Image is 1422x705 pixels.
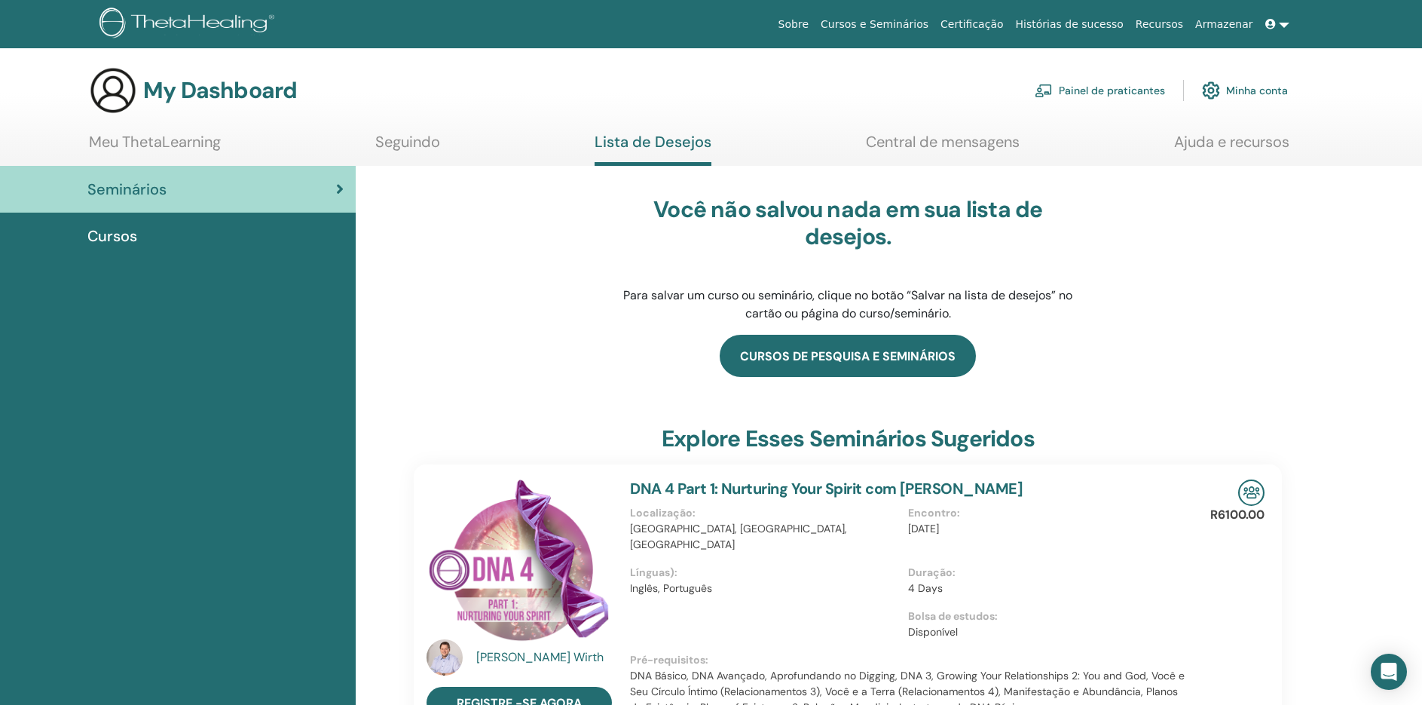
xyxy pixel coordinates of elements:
[630,581,899,596] p: Inglês, Português
[89,66,137,115] img: generic-user-icon.jpg
[908,505,1177,521] p: Encontro :
[143,77,297,104] h3: My Dashboard
[866,133,1020,162] a: Central de mensagens
[476,648,616,667] a: [PERSON_NAME] Wirth
[610,287,1085,323] p: Para salvar um curso ou seminário, clique no botão “Salvar na lista de desejos” no cartão ou pági...
[1189,11,1258,38] a: Armazenar
[815,11,934,38] a: Cursos e Seminários
[630,505,899,521] p: Localização :
[630,521,899,553] p: [GEOGRAPHIC_DATA], [GEOGRAPHIC_DATA], [GEOGRAPHIC_DATA]
[87,178,167,201] span: Seminários
[630,652,1186,668] p: Pré-requisitos :
[908,624,1177,640] p: Disponível
[630,479,1023,498] a: DNA 4 Part 1: Nurturing Your Spirit com [PERSON_NAME]
[1035,74,1165,107] a: Painel de praticantes
[908,608,1177,624] p: Bolsa de estudos :
[1130,11,1189,38] a: Recursos
[427,639,463,676] img: default.jpg
[427,480,612,644] img: DNA 4 Part 1: Nurturing Your Spirit
[1035,84,1053,97] img: chalkboard-teacher.svg
[375,133,440,162] a: Seguindo
[908,521,1177,537] p: [DATE]
[1202,74,1288,107] a: Minha conta
[1210,506,1265,524] p: R6100.00
[720,335,976,377] a: cursos de pesquisa e seminários
[89,133,221,162] a: Meu ThetaLearning
[1238,480,1265,506] img: In-Person Seminar
[87,225,137,247] span: Cursos
[1174,133,1289,162] a: Ajuda e recursos
[908,565,1177,581] p: Duração :
[662,425,1035,452] h3: Explore esses seminários sugeridos
[99,8,280,41] img: logo.png
[1010,11,1130,38] a: Histórias de sucesso
[610,196,1085,250] h3: Você não salvou nada em sua lista de desejos.
[1371,654,1407,690] div: Open Intercom Messenger
[1202,78,1220,103] img: cog.svg
[772,11,815,38] a: Sobre
[595,133,711,166] a: Lista de Desejos
[934,11,1009,38] a: Certificação
[908,581,1177,596] p: 4 Days
[630,565,899,581] p: Línguas) :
